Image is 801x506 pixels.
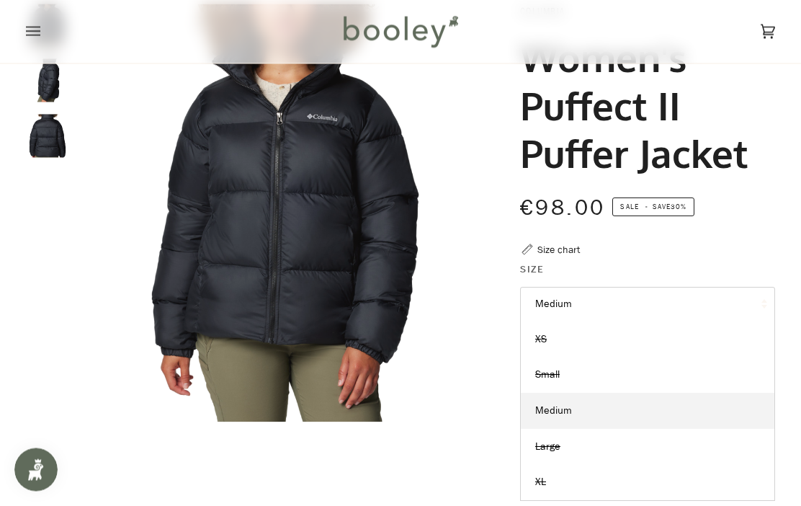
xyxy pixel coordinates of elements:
[521,358,774,394] a: Small
[26,115,69,158] img: Columbia Women's Puffect II Puffer Jacket Black - Booley Galway
[612,198,694,217] span: Save
[535,333,547,347] span: XS
[337,11,463,53] img: Booley
[520,34,764,177] h1: Women's Puffect II Puffer Jacket
[521,465,774,501] a: XL
[14,448,58,492] iframe: Button to open loyalty program pop-up
[535,368,560,382] span: Small
[76,4,494,422] div: Columbia Women's Puffect II Puffer Jacket Black - Booley Galway
[535,440,560,454] span: Large
[620,202,638,213] span: Sale
[537,243,580,258] div: Size chart
[641,202,653,213] em: •
[521,394,774,430] a: Medium
[535,404,572,418] span: Medium
[521,322,774,358] a: XS
[520,194,605,223] span: €98.00
[535,476,546,489] span: XL
[26,59,69,102] img: Columbia Women's Puffect II Puffer Jacket Black - Booley Galway
[520,262,544,278] span: Size
[521,430,774,466] a: Large
[671,202,686,213] span: 30%
[520,288,775,323] button: Medium
[76,4,494,422] img: Columbia Women&#39;s Puffect II Puffer Jacket Black - Booley Galway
